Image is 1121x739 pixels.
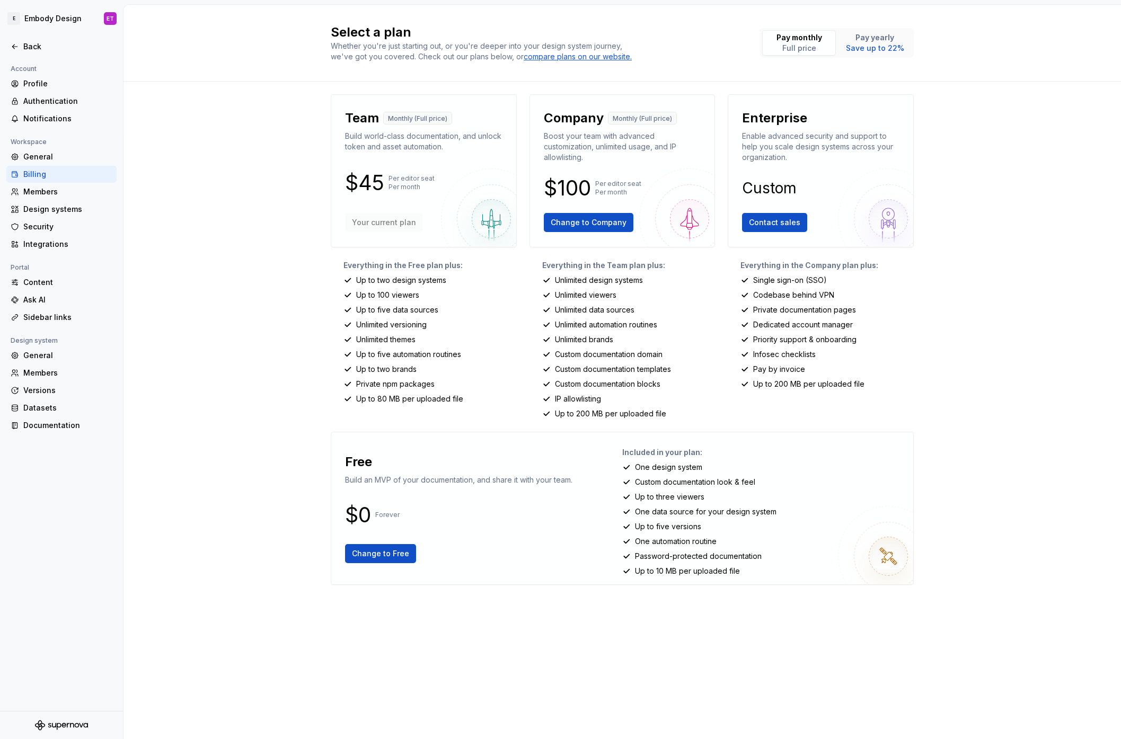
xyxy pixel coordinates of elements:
[23,312,112,323] div: Sidebar links
[542,260,716,271] p: Everything in the Team plan plus:
[356,394,463,404] p: Up to 80 MB per uploaded file
[776,32,822,43] p: Pay monthly
[345,544,416,563] button: Change to Free
[544,182,591,194] p: $100
[635,492,704,502] p: Up to three viewers
[753,334,857,345] p: Priority support & onboarding
[6,148,117,165] a: General
[635,566,740,576] p: Up to 10 MB per uploaded file
[6,274,117,291] a: Content
[356,275,446,286] p: Up to two design systems
[635,462,702,473] p: One design system
[343,260,517,271] p: Everything in the Free plan plus:
[345,475,572,485] p: Build an MVP of your documentation, and share it with your team.
[753,379,864,389] p: Up to 200 MB per uploaded file
[389,174,435,191] p: Per editor seat Per month
[352,548,409,559] span: Change to Free
[35,720,88,731] svg: Supernova Logo
[23,277,112,288] div: Content
[555,364,671,375] p: Custom documentation templates
[742,213,807,232] button: Contact sales
[331,41,638,62] div: Whether you're just starting out, or you're deeper into your design system journey, we've got you...
[6,347,117,364] a: General
[356,349,461,360] p: Up to five automation routines
[6,334,62,347] div: Design system
[6,93,117,110] a: Authentication
[23,41,112,52] div: Back
[742,182,797,194] p: Custom
[740,260,914,271] p: Everything in the Company plan plus:
[6,166,117,183] a: Billing
[7,12,20,25] div: E
[356,305,438,315] p: Up to five data sources
[555,275,643,286] p: Unlimited design systems
[388,114,447,123] p: Monthly (Full price)
[544,131,701,163] p: Boost your team with advanced customization, unlimited usage, and IP allowlisting.
[23,420,112,431] div: Documentation
[6,291,117,308] a: Ask AI
[23,385,112,396] div: Versions
[23,368,112,378] div: Members
[6,417,117,434] a: Documentation
[555,290,616,300] p: Unlimited viewers
[753,364,805,375] p: Pay by invoice
[23,204,112,215] div: Design systems
[23,350,112,361] div: General
[23,403,112,413] div: Datasets
[613,114,672,123] p: Monthly (Full price)
[345,509,371,521] p: $0
[107,14,114,23] div: ET
[776,43,822,54] p: Full price
[23,186,112,197] div: Members
[6,201,117,218] a: Design systems
[555,334,613,345] p: Unlimited brands
[742,131,899,163] p: Enable advanced security and support to help you scale design systems across your organization.
[846,43,904,54] p: Save up to 22%
[524,51,632,62] a: compare plans on our website.
[635,536,717,547] p: One automation routine
[6,382,117,399] a: Versions
[555,394,601,404] p: IP allowlisting
[762,30,836,56] button: Pay monthlyFull price
[6,364,117,381] a: Members
[345,176,384,189] p: $45
[345,131,502,152] p: Build world-class documentation, and unlock token and asset automation.
[838,30,912,56] button: Pay yearlySave up to 22%
[635,551,762,562] p: Password-protected documentation
[6,183,117,200] a: Members
[544,110,604,127] p: Company
[23,295,112,305] div: Ask AI
[555,349,663,360] p: Custom documentation domain
[23,113,112,124] div: Notifications
[6,399,117,416] a: Datasets
[6,75,117,92] a: Profile
[6,110,117,127] a: Notifications
[846,32,904,43] p: Pay yearly
[23,78,112,89] div: Profile
[6,63,41,75] div: Account
[24,13,82,24] div: Embody Design
[356,319,427,330] p: Unlimited versioning
[375,511,400,519] p: Forever
[742,110,807,127] p: Enterprise
[6,261,33,274] div: Portal
[345,110,379,127] p: Team
[555,379,660,389] p: Custom documentation blocks
[356,364,417,375] p: Up to two brands
[345,453,372,470] p: Free
[23,221,112,232] div: Security
[331,24,747,41] h2: Select a plan
[6,136,51,148] div: Workspace
[753,319,853,330] p: Dedicated account manager
[23,169,112,180] div: Billing
[622,447,905,458] p: Included in your plan:
[753,305,856,315] p: Private documentation pages
[749,217,800,228] span: Contact sales
[6,38,117,55] a: Back
[555,408,666,419] p: Up to 200 MB per uploaded file
[555,305,634,315] p: Unlimited data sources
[555,319,657,330] p: Unlimited automation routines
[544,213,633,232] button: Change to Company
[551,217,626,228] span: Change to Company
